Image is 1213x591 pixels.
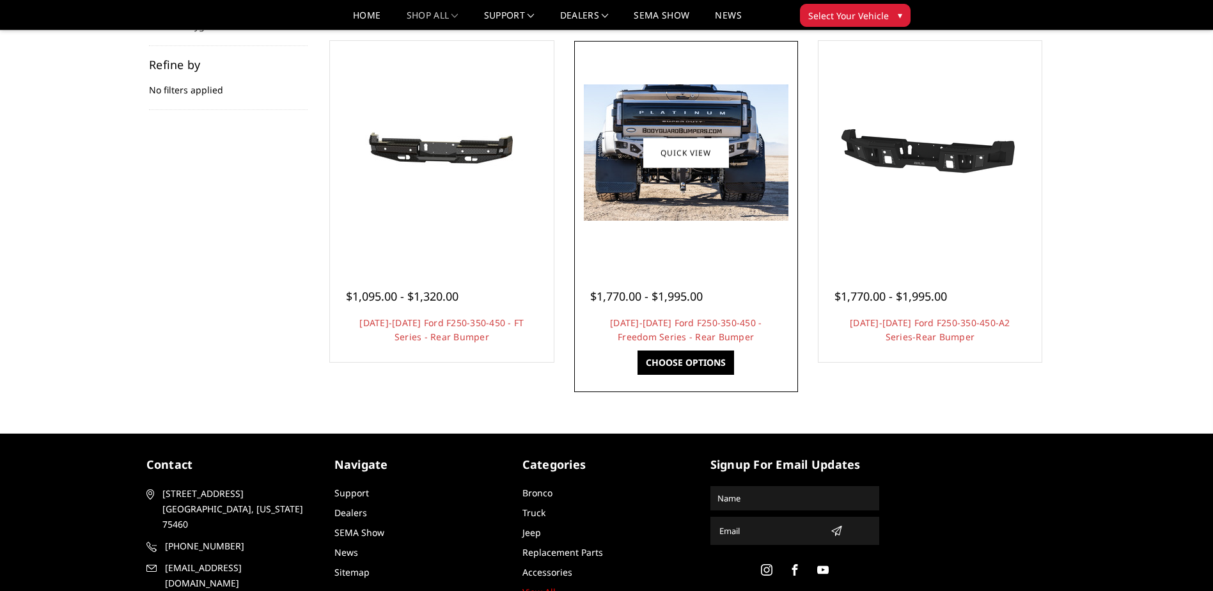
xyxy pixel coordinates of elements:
[590,288,703,304] span: $1,770.00 - $1,995.00
[827,95,1032,210] img: 2023-2025 Ford F250-350-450-A2 Series-Rear Bumper
[638,351,734,375] a: Choose Options
[522,526,541,539] a: Jeep
[560,11,609,29] a: Dealers
[334,507,367,519] a: Dealers
[334,566,370,578] a: Sitemap
[165,539,313,554] span: [PHONE_NUMBER]
[610,317,762,343] a: [DATE]-[DATE] Ford F250-350-450 - Freedom Series - Rear Bumper
[146,560,315,591] a: [EMAIL_ADDRESS][DOMAIN_NAME]
[522,487,552,499] a: Bronco
[712,488,877,508] input: Name
[149,59,308,110] div: No filters applied
[165,560,313,591] span: [EMAIL_ADDRESS][DOMAIN_NAME]
[577,44,795,262] a: 2023-2025 Ford F250-350-450 - Freedom Series - Rear Bumper 2023-2025 Ford F250-350-450 - Freedom ...
[714,521,826,541] input: Email
[359,317,524,343] a: [DATE]-[DATE] Ford F250-350-450 - FT Series - Rear Bumper
[407,11,458,29] a: shop all
[333,44,551,262] a: 2023-2025 Ford F250-350-450 - FT Series - Rear Bumper
[634,11,689,29] a: SEMA Show
[162,486,311,532] span: [STREET_ADDRESS] [GEOGRAPHIC_DATA], [US_STATE] 75460
[334,487,369,499] a: Support
[146,456,315,473] h5: contact
[1149,530,1213,591] iframe: Chat Widget
[822,44,1039,262] a: 2023-2025 Ford F250-350-450-A2 Series-Rear Bumper 2023-2025 Ford F250-350-450-A2 Series-Rear Bumper
[584,84,788,221] img: 2023-2025 Ford F250-350-450 - Freedom Series - Rear Bumper
[522,566,572,578] a: Accessories
[643,138,729,168] a: Quick view
[346,288,458,304] span: $1,095.00 - $1,320.00
[898,8,902,22] span: ▾
[149,59,308,70] h5: Refine by
[340,104,544,201] img: 2023-2025 Ford F250-350-450 - FT Series - Rear Bumper
[522,507,545,519] a: Truck
[522,546,603,558] a: Replacement Parts
[146,539,315,554] a: [PHONE_NUMBER]
[334,526,384,539] a: SEMA Show
[715,11,741,29] a: News
[710,456,879,473] h5: signup for email updates
[850,317,1010,343] a: [DATE]-[DATE] Ford F250-350-450-A2 Series-Rear Bumper
[334,546,358,558] a: News
[808,9,889,22] span: Select Your Vehicle
[484,11,535,29] a: Support
[834,288,947,304] span: $1,770.00 - $1,995.00
[800,4,911,27] button: Select Your Vehicle
[522,456,691,473] h5: Categories
[353,11,380,29] a: Home
[334,456,503,473] h5: Navigate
